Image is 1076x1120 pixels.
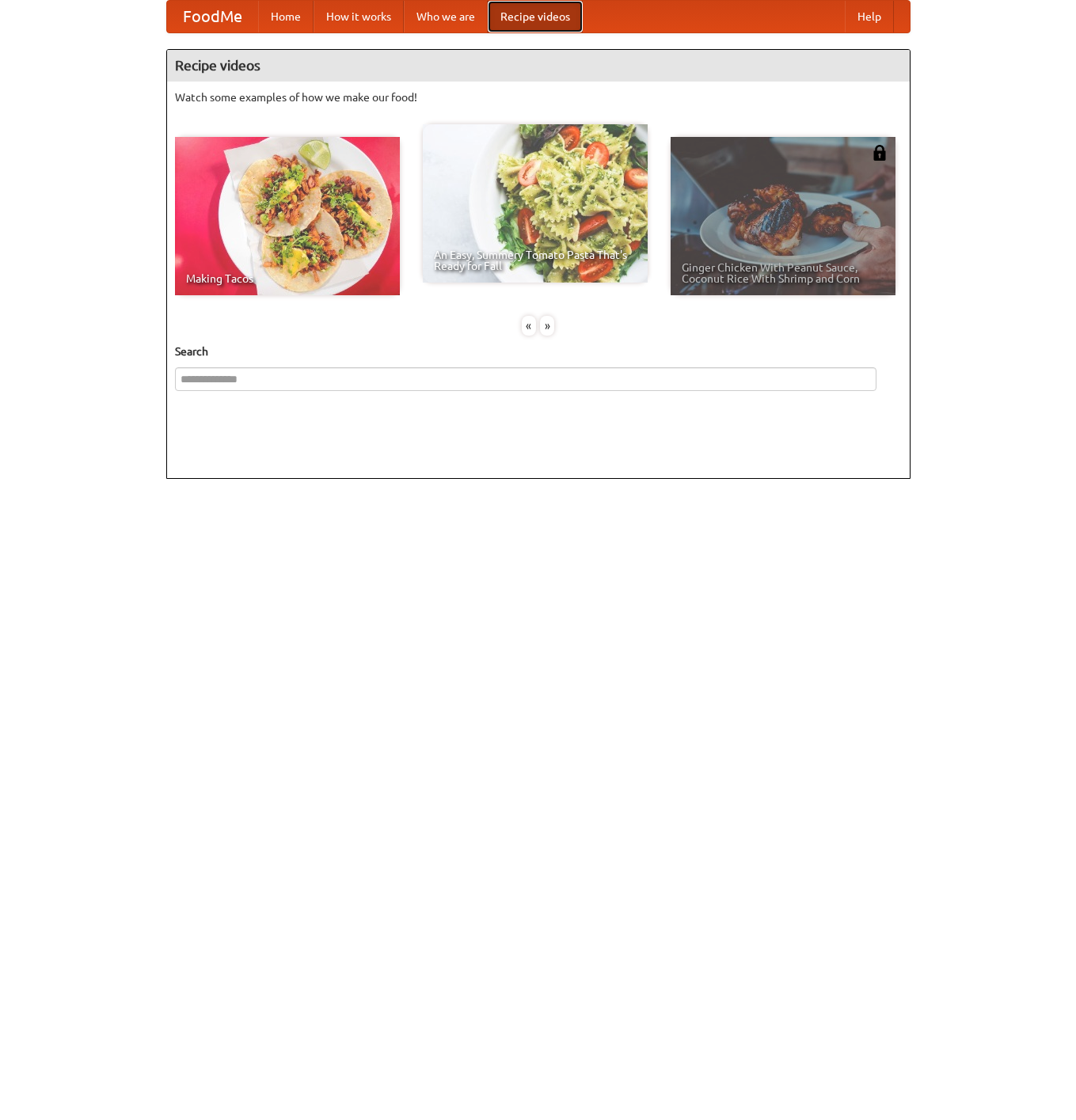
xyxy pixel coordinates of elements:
p: Watch some examples of how we make our food! [175,89,902,105]
a: Making Tacos [175,137,400,295]
a: Who we are [404,1,488,32]
a: An Easy, Summery Tomato Pasta That's Ready for Fall [423,124,648,283]
h4: Recipe videos [167,50,910,82]
span: An Easy, Summery Tomato Pasta That's Ready for Fall [434,249,637,271]
a: FoodMe [167,1,258,32]
a: Home [258,1,314,32]
a: How it works [314,1,404,32]
div: » [540,316,554,336]
a: Recipe videos [488,1,583,32]
div: « [522,316,536,336]
img: 483408.png [872,145,888,161]
h5: Search [175,344,902,359]
a: Help [845,1,894,32]
span: Making Tacos [186,273,389,284]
